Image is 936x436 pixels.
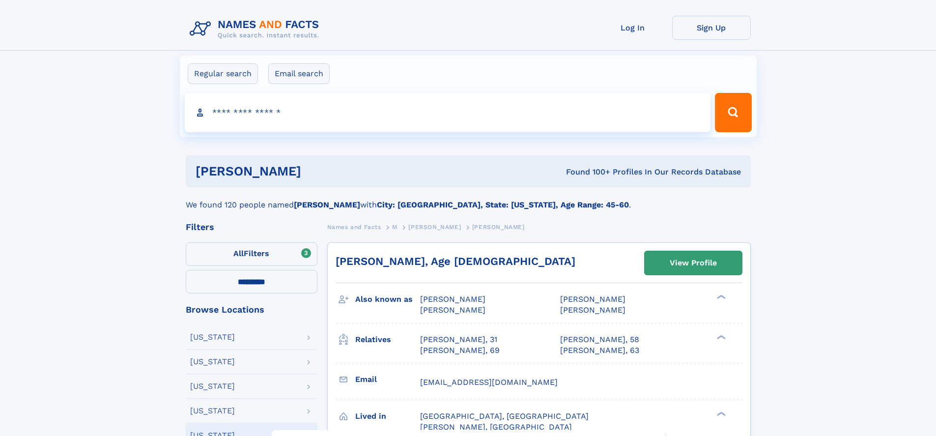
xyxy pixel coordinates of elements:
[560,294,625,304] span: [PERSON_NAME]
[420,334,497,345] a: [PERSON_NAME], 31
[560,345,639,356] a: [PERSON_NAME], 63
[188,63,258,84] label: Regular search
[433,167,741,177] div: Found 100+ Profiles In Our Records Database
[355,291,420,308] h3: Also known as
[336,255,575,267] a: [PERSON_NAME], Age [DEMOGRAPHIC_DATA]
[186,305,317,314] div: Browse Locations
[186,242,317,266] label: Filters
[392,221,397,233] a: M
[186,187,751,211] div: We found 120 people named with .
[420,345,500,356] a: [PERSON_NAME], 69
[420,378,558,387] span: [EMAIL_ADDRESS][DOMAIN_NAME]
[294,200,360,209] b: [PERSON_NAME]
[420,305,485,315] span: [PERSON_NAME]
[670,252,717,274] div: View Profile
[560,305,625,315] span: [PERSON_NAME]
[392,224,397,231] span: M
[268,63,330,84] label: Email search
[196,165,434,177] h1: [PERSON_NAME]
[715,93,751,132] button: Search Button
[714,334,726,340] div: ❯
[594,16,672,40] a: Log In
[190,382,235,390] div: [US_STATE]
[355,408,420,425] h3: Lived in
[355,371,420,388] h3: Email
[420,294,485,304] span: [PERSON_NAME]
[714,410,726,417] div: ❯
[472,224,525,231] span: [PERSON_NAME]
[420,411,589,421] span: [GEOGRAPHIC_DATA], [GEOGRAPHIC_DATA]
[408,224,461,231] span: [PERSON_NAME]
[714,294,726,300] div: ❯
[233,249,244,258] span: All
[190,358,235,366] div: [US_STATE]
[355,331,420,348] h3: Relatives
[377,200,629,209] b: City: [GEOGRAPHIC_DATA], State: [US_STATE], Age Range: 45-60
[408,221,461,233] a: [PERSON_NAME]
[186,16,327,42] img: Logo Names and Facts
[560,334,639,345] a: [PERSON_NAME], 58
[672,16,751,40] a: Sign Up
[327,221,381,233] a: Names and Facts
[185,93,711,132] input: search input
[186,223,317,232] div: Filters
[190,333,235,341] div: [US_STATE]
[190,407,235,415] div: [US_STATE]
[420,422,572,432] span: [PERSON_NAME], [GEOGRAPHIC_DATA]
[645,251,742,275] a: View Profile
